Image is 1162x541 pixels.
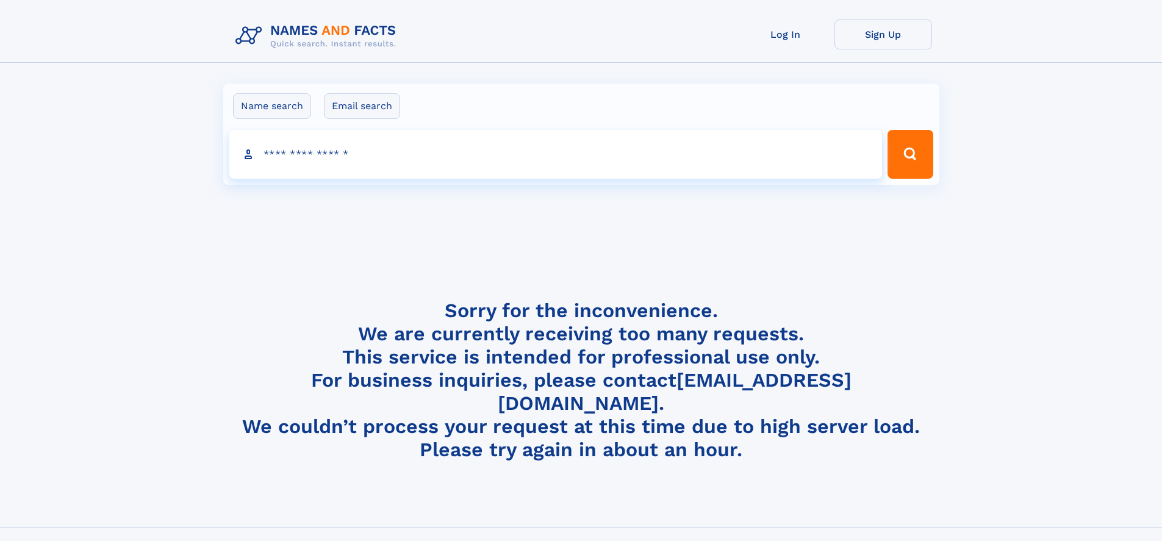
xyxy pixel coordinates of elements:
[498,368,852,415] a: [EMAIL_ADDRESS][DOMAIN_NAME]
[231,299,932,462] h4: Sorry for the inconvenience. We are currently receiving too many requests. This service is intend...
[888,130,933,179] button: Search Button
[231,20,406,52] img: Logo Names and Facts
[737,20,834,49] a: Log In
[834,20,932,49] a: Sign Up
[229,130,883,179] input: search input
[324,93,400,119] label: Email search
[233,93,311,119] label: Name search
